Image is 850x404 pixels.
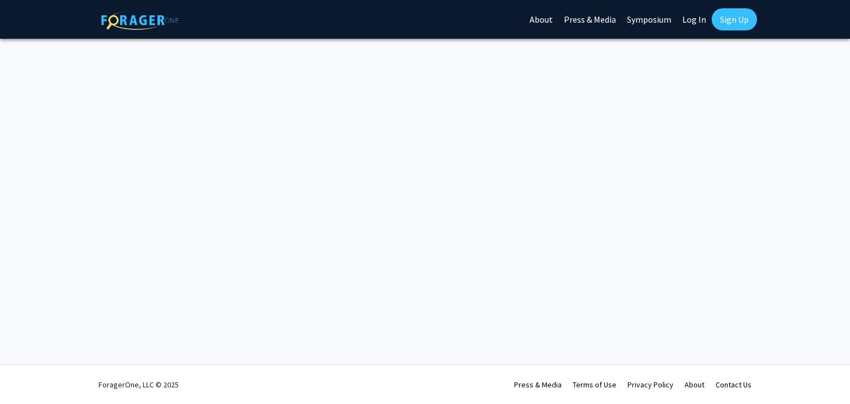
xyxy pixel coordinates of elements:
[514,380,562,390] a: Press & Media
[99,365,179,404] div: ForagerOne, LLC © 2025
[685,380,704,390] a: About
[101,11,179,30] img: ForagerOne Logo
[573,380,616,390] a: Terms of Use
[628,380,673,390] a: Privacy Policy
[716,380,751,390] a: Contact Us
[712,8,757,30] a: Sign Up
